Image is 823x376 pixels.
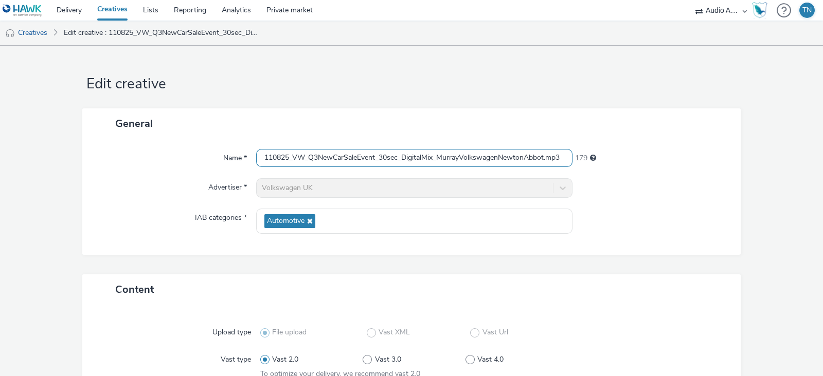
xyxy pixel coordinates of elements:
[272,354,298,365] span: Vast 2.0
[115,283,154,296] span: Content
[204,178,251,193] label: Advertiser *
[752,2,767,18] img: Hawk Academy
[3,4,42,17] img: undefined Logo
[256,149,572,167] input: Name
[208,323,255,337] label: Upload type
[191,209,251,223] label: IAB categories *
[219,149,251,163] label: Name *
[477,354,504,365] span: Vast 4.0
[590,153,596,163] div: Maximum 255 characters
[272,327,307,337] span: File upload
[482,327,508,337] span: Vast Url
[379,327,410,337] span: Vast XML
[82,74,741,94] h1: Edit creative
[115,117,153,130] span: General
[575,153,587,163] span: 179
[375,354,401,365] span: Vast 3.0
[267,217,305,225] span: Automotive
[802,3,812,18] div: TN
[752,2,772,18] a: Hawk Academy
[217,350,255,365] label: Vast type
[5,28,15,39] img: audio
[59,21,264,45] a: Edit creative : 110825_VW_Q3NewCarSaleEvent_30sec_DigitalMix_MurrayVolkswagenNewtonAbbot.mp3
